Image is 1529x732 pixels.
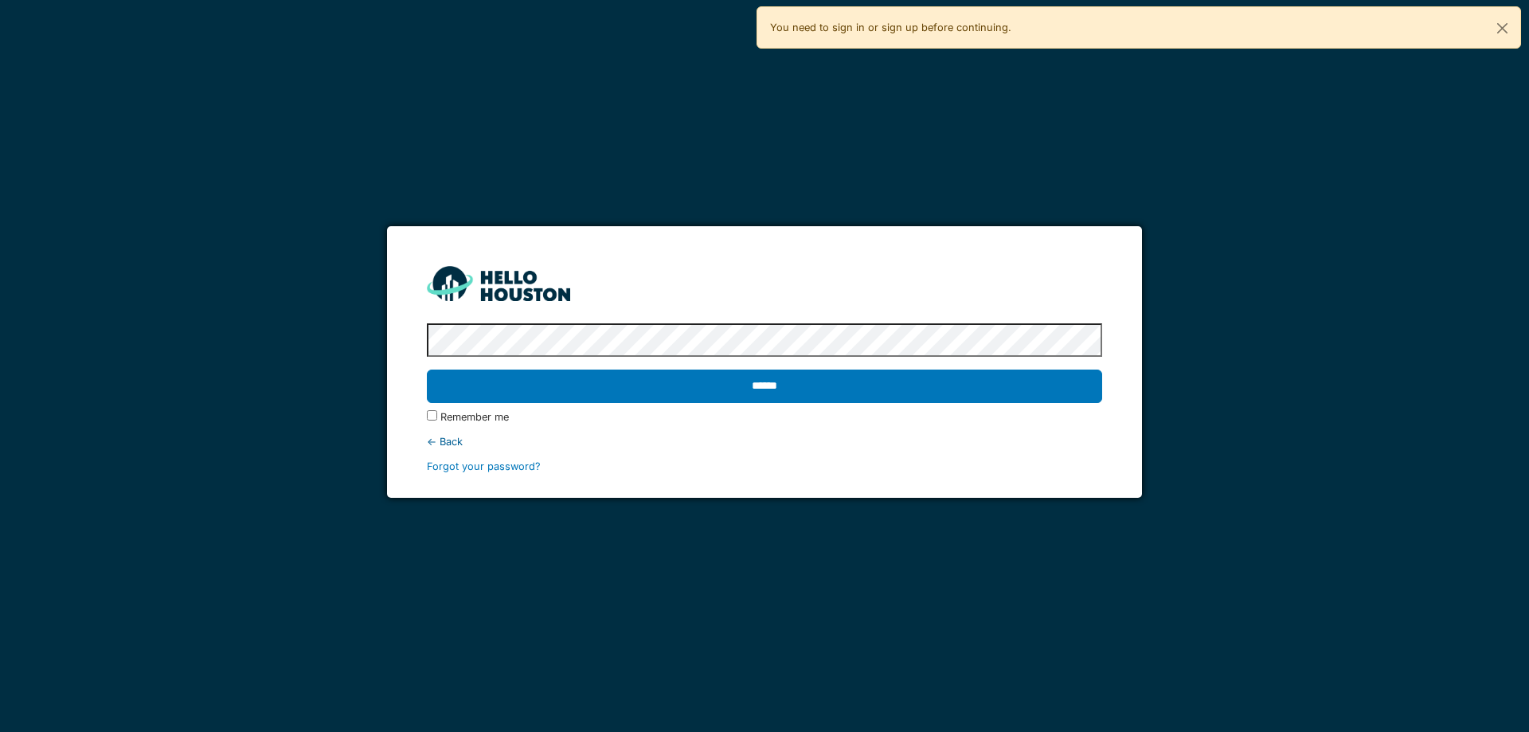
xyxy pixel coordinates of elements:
img: HH_line-BYnF2_Hg.png [427,266,570,300]
a: Forgot your password? [427,460,541,472]
label: Remember me [440,409,509,425]
div: You need to sign in or sign up before continuing. [757,6,1521,49]
div: ← Back [427,434,1101,449]
button: Close [1484,7,1520,49]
